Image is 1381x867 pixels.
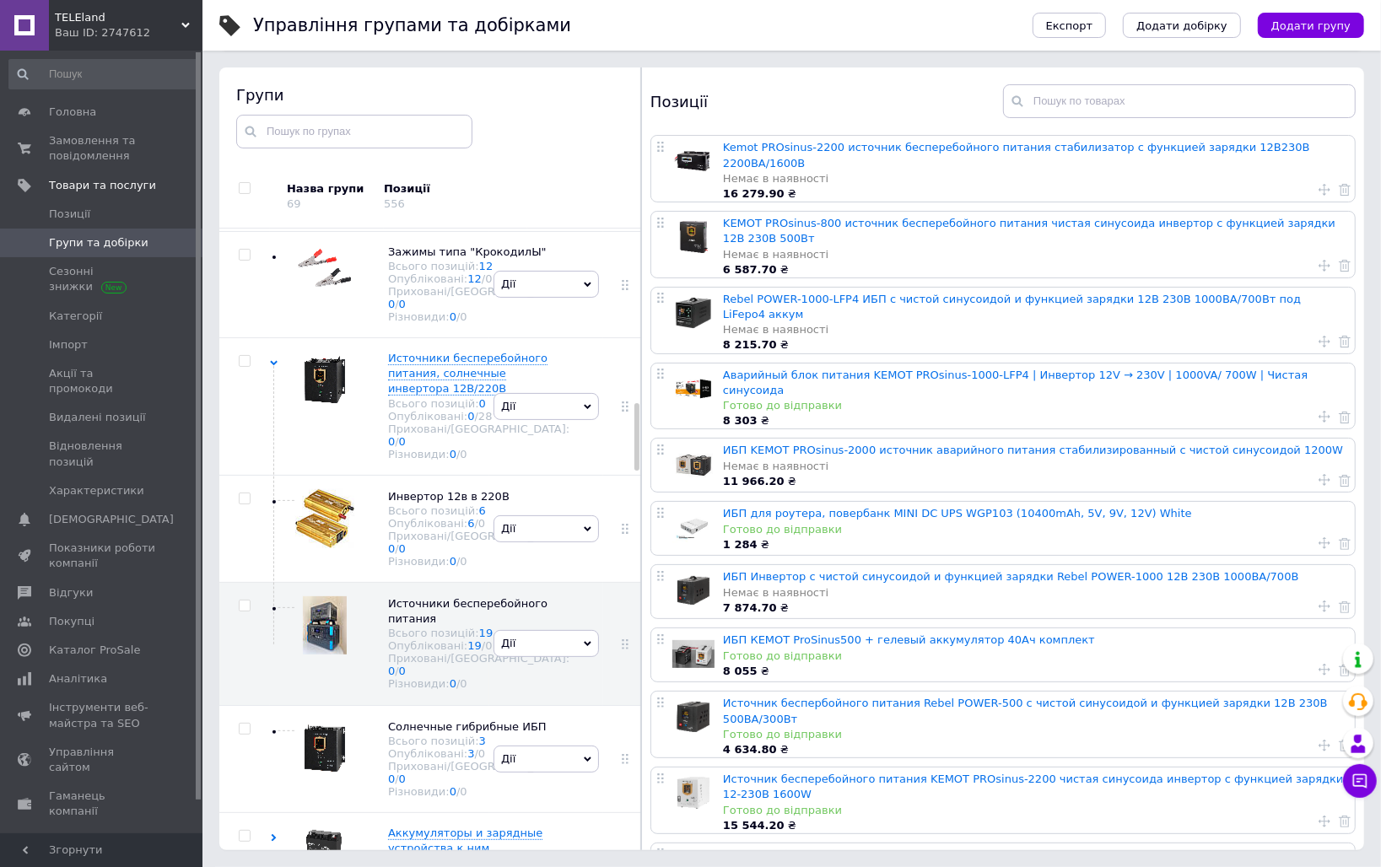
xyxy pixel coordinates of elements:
[295,489,354,548] img: Инвертор 12в в 220В
[1339,536,1351,551] a: Видалити товар
[49,235,148,250] span: Групи та добірки
[384,181,527,197] div: Позиції
[384,197,405,210] div: 556
[1339,472,1351,487] a: Видалити товар
[49,207,90,222] span: Позиції
[236,84,624,105] div: Групи
[1339,333,1351,348] a: Видалити товар
[388,517,569,530] div: Опубліковані:
[399,665,406,677] a: 0
[723,773,1344,800] a: Источник бесперебойного питания KEMOT PROsinus-2200 чистая синусоида инвертор с функцией зарядки ...
[399,773,406,785] a: 0
[723,337,1346,353] div: ₴
[1339,258,1351,273] a: Видалити товар
[479,397,486,410] a: 0
[723,727,1346,742] div: Готово до відправки
[467,639,482,652] a: 19
[388,627,569,639] div: Всього позицій:
[723,697,1328,724] a: Источник беспербойного питания Rebel POWER-500 с чистой синусоидой и функцией зарядки 12В 230В 50...
[456,448,467,460] span: /
[460,677,467,690] div: 0
[49,178,156,193] span: Товари та послуги
[479,260,494,272] a: 12
[388,285,569,310] div: Приховані/[GEOGRAPHIC_DATA]:
[450,310,456,323] a: 0
[388,747,569,760] div: Опубліковані:
[723,293,1301,320] a: Rebel POWER-1000-LFP4 ИБП с чистой синусоидой и функцией зарядки 12В 230В 1000ВА/700Вт под LiFepo...
[723,338,777,351] b: 8 215.70
[49,745,156,775] span: Управління сайтом
[467,410,474,423] a: 0
[1258,13,1364,38] button: Додати групу
[467,747,474,760] a: 3
[388,530,569,555] div: Приховані/[GEOGRAPHIC_DATA]:
[456,677,467,690] span: /
[49,483,144,498] span: Характеристики
[456,555,467,568] span: /
[388,260,569,272] div: Всього позицій:
[723,664,1346,679] div: ₴
[388,760,569,785] div: Приховані/[GEOGRAPHIC_DATA]:
[723,507,1192,520] a: ИБП для роутера, повербанк MINI DC UPS WGP103 (10400mAh, 5V, 9V, 12V) White
[456,785,467,798] span: /
[460,448,467,460] div: 0
[723,217,1335,245] a: KEMOT PROsinus-800 источник бесперебойного питания чистая синусоида инвертор с функцией зарядки 1...
[388,677,569,690] div: Різновиди:
[475,517,486,530] span: /
[1123,13,1241,38] button: Додати добірку
[388,448,569,460] div: Різновиди:
[501,400,515,412] span: Дії
[49,700,156,730] span: Інструменти веб-майстра та SEO
[388,555,569,568] div: Різновиди:
[479,627,494,639] a: 19
[723,742,1346,757] div: ₴
[723,141,1310,169] a: Kemot PROsinus-2200 источник бесперебойного питания стабилизатор с функцией зарядки 12В230В 2200В...
[723,475,785,487] b: 11 966.20
[723,444,1343,456] a: ИБП KEMOT PROsinus-2000 источник аварийного питания стабилизированный с чистой синусоидой 1200W
[467,272,482,285] a: 12
[450,555,456,568] a: 0
[49,133,156,164] span: Замовлення та повідомлення
[450,448,456,460] a: 0
[395,665,406,677] span: /
[723,743,777,756] b: 4 634.80
[723,522,1346,537] div: Готово до відправки
[388,785,569,798] div: Різновиди:
[460,785,467,798] div: 0
[49,366,156,396] span: Акції та промокоди
[49,643,140,658] span: Каталог ProSale
[723,369,1308,396] a: Аварийный блок питания KEMOT PROsinus-1000-LFP4 | Инвертор 12V → 230V | 1000VA/ 700W | Чистая син...
[49,410,146,425] span: Видалені позиції
[1343,764,1377,798] button: Чат з покупцем
[399,435,406,448] a: 0
[501,752,515,765] span: Дії
[303,596,347,654] img: Источники бесперебойного питания
[49,105,96,120] span: Головна
[723,171,1346,186] div: Немає в наявності
[723,601,777,614] b: 7 874.70
[479,504,486,517] a: 6
[723,459,1346,474] div: Немає в наявності
[388,735,569,747] div: Всього позицій:
[295,351,354,410] img: Источники бесперебойного питания, солнечные инвертора 12В/220В
[478,410,493,423] div: 28
[388,490,510,503] span: Инвертор 12в в 220В
[723,538,758,551] b: 1 284
[287,197,301,210] div: 69
[388,435,395,448] a: 0
[478,517,485,530] div: 0
[723,322,1346,337] div: Немає в наявності
[475,747,486,760] span: /
[723,633,1095,646] a: ИБП КЕМОТ ProSinus500 + гелевый аккумулятор 40Ач комплект
[460,310,467,323] div: 0
[1339,814,1351,829] a: Видалити товар
[475,410,493,423] span: /
[479,735,486,747] a: 3
[388,542,395,555] a: 0
[723,474,1346,489] div: ₴
[723,803,1346,818] div: Готово до відправки
[723,819,785,832] b: 15 544.20
[49,671,107,687] span: Аналітика
[388,410,569,423] div: Опубліковані:
[388,245,547,258] span: Зажимы типа "КрокодилЫ"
